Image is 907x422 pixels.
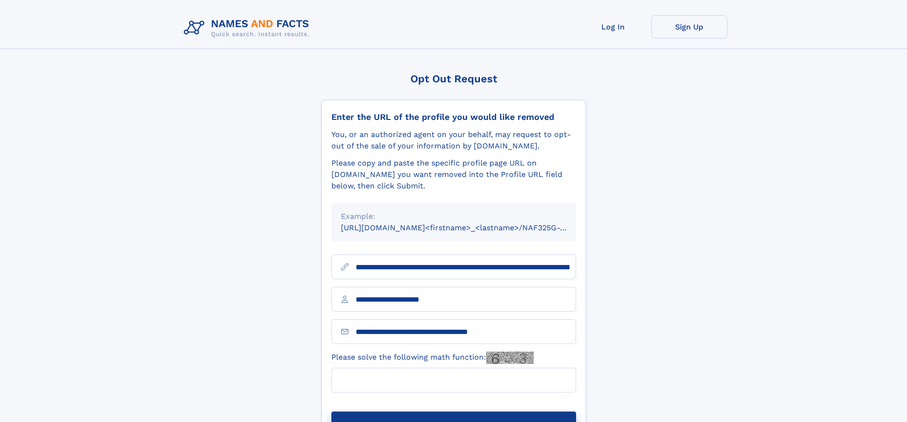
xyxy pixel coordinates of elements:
div: Please copy and paste the specific profile page URL on [DOMAIN_NAME] you want removed into the Pr... [331,157,576,192]
div: Enter the URL of the profile you would like removed [331,112,576,122]
div: Example: [341,211,567,222]
a: Sign Up [651,15,728,39]
label: Please solve the following math function: [331,352,534,364]
img: Logo Names and Facts [180,15,317,41]
a: Log In [575,15,651,39]
small: [URL][DOMAIN_NAME]<firstname>_<lastname>/NAF325G-xxxxxxxx [341,223,594,232]
div: You, or an authorized agent on your behalf, may request to opt-out of the sale of your informatio... [331,129,576,152]
div: Opt Out Request [321,73,586,85]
